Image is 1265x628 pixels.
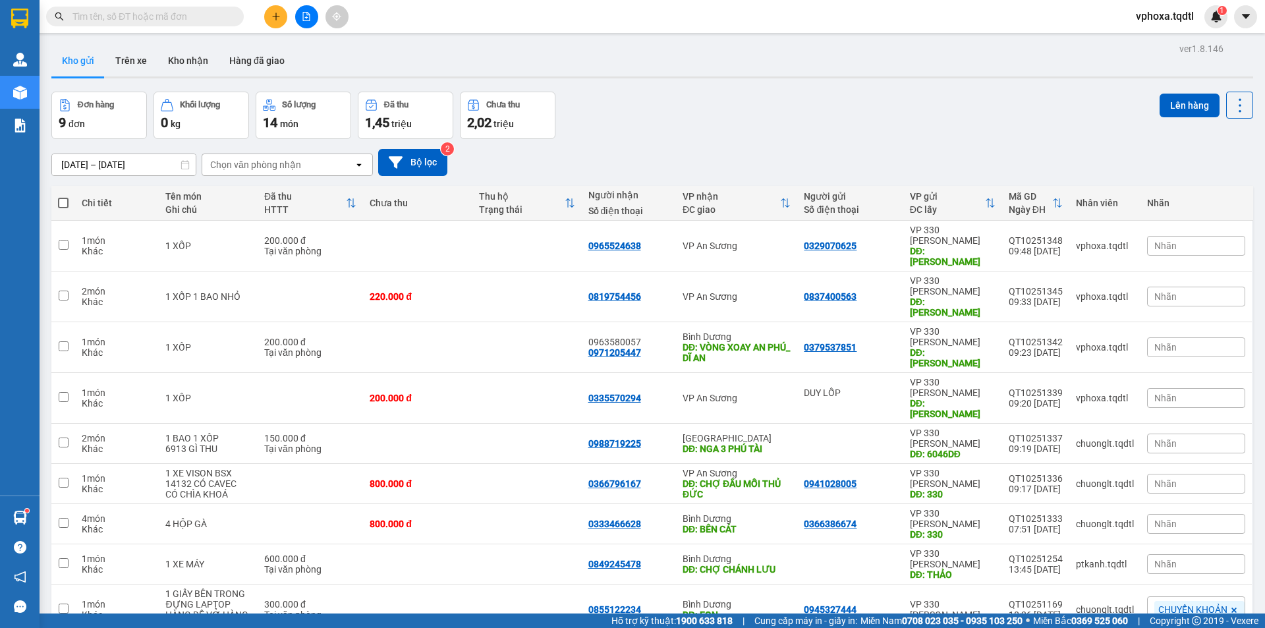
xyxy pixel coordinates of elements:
[910,449,996,459] div: DĐ: 6046DĐ
[332,12,341,21] span: aim
[378,149,447,176] button: Bộ lọc
[82,297,152,307] div: Khác
[910,297,996,318] div: DĐ: HỒ XÁ
[1002,186,1069,221] th: Toggle SortBy
[460,92,555,139] button: Chưa thu2,02 triệu
[1154,291,1177,302] span: Nhãn
[683,291,791,302] div: VP An Sương
[264,5,287,28] button: plus
[69,119,85,129] span: đơn
[264,191,346,202] div: Đã thu
[910,569,996,580] div: DĐ: THẢO
[743,614,745,628] span: |
[256,92,351,139] button: Số lượng14món
[1138,614,1140,628] span: |
[72,9,228,24] input: Tìm tên, số ĐT hoặc mã đơn
[1076,198,1134,208] div: Nhân viên
[264,246,356,256] div: Tại văn phòng
[683,468,791,478] div: VP An Sương
[910,275,996,297] div: VP 330 [PERSON_NAME]
[82,554,152,564] div: 1 món
[1154,241,1177,251] span: Nhãn
[82,484,152,494] div: Khác
[683,241,791,251] div: VP An Sương
[264,564,356,575] div: Tại văn phòng
[1234,5,1257,28] button: caret-down
[1154,438,1177,449] span: Nhãn
[910,529,996,540] div: DĐ: 330
[258,186,363,221] th: Toggle SortBy
[1009,554,1063,564] div: QT10251254
[1076,519,1134,529] div: chuonglt.tqdtl
[683,443,791,454] div: DĐ: NGA 3 PHÚ TÀI
[754,614,857,628] span: Cung cấp máy in - giấy in:
[910,326,996,347] div: VP 330 [PERSON_NAME]
[210,158,301,171] div: Chọn văn phòng nhận
[295,5,318,28] button: file-add
[51,92,147,139] button: Đơn hàng9đơn
[370,478,466,489] div: 800.000 đ
[1158,604,1227,615] span: CHUYỂN KHOẢN
[1009,246,1063,256] div: 09:48 [DATE]
[910,246,996,267] div: DĐ: HỒ XÁ
[165,433,251,443] div: 1 BAO 1 XỐP
[910,548,996,569] div: VP 330 [PERSON_NAME]
[683,599,791,610] div: Bình Dương
[683,191,780,202] div: VP nhận
[25,509,29,513] sup: 1
[82,599,152,610] div: 1 món
[165,204,251,215] div: Ghi chú
[683,610,791,620] div: DĐ: EON
[370,393,466,403] div: 200.000 đ
[82,235,152,246] div: 1 món
[1009,286,1063,297] div: QT10251345
[588,241,641,251] div: 0965524638
[683,524,791,534] div: DĐ: BẾN CÁT
[588,347,641,358] div: 0971205447
[486,100,520,109] div: Chưa thu
[264,235,356,246] div: 200.000 đ
[860,614,1023,628] span: Miền Nam
[804,604,857,615] div: 0945327444
[1009,337,1063,347] div: QT10251342
[264,347,356,358] div: Tại văn phòng
[13,119,27,132] img: solution-icon
[683,433,791,443] div: [GEOGRAPHIC_DATA]
[910,468,996,489] div: VP 330 [PERSON_NAME]
[1026,618,1030,623] span: ⚪️
[13,511,27,525] img: warehouse-icon
[910,428,996,449] div: VP 330 [PERSON_NAME]
[82,513,152,524] div: 4 món
[1009,398,1063,409] div: 09:20 [DATE]
[910,191,985,202] div: VP gửi
[1009,473,1063,484] div: QT10251336
[1009,524,1063,534] div: 07:51 [DATE]
[264,554,356,564] div: 600.000 đ
[804,342,857,353] div: 0379537851
[264,610,356,620] div: Tại văn phòng
[683,564,791,575] div: DĐ: CHỢ CHÁNH LƯU
[391,119,412,129] span: triệu
[441,142,454,156] sup: 2
[910,398,996,419] div: DĐ: HỒ XÁ
[1009,443,1063,454] div: 09:19 [DATE]
[676,615,733,626] strong: 1900 633 818
[105,45,157,76] button: Trên xe
[82,198,152,208] div: Chi tiết
[804,387,896,398] div: DUY LỐP
[82,564,152,575] div: Khác
[1192,616,1201,625] span: copyright
[1009,599,1063,610] div: QT10251169
[82,443,152,454] div: Khác
[683,393,791,403] div: VP An Sương
[804,204,896,215] div: Số điện thoại
[14,600,26,613] span: message
[910,347,996,368] div: DĐ: HỒ XÁ
[1076,342,1134,353] div: vphoxa.tqdtl
[165,191,251,202] div: Tên món
[82,398,152,409] div: Khác
[165,559,251,569] div: 1 XE MÁY
[1076,393,1134,403] div: vphoxa.tqdtl
[1179,42,1223,56] div: ver 1.8.146
[588,393,641,403] div: 0335570294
